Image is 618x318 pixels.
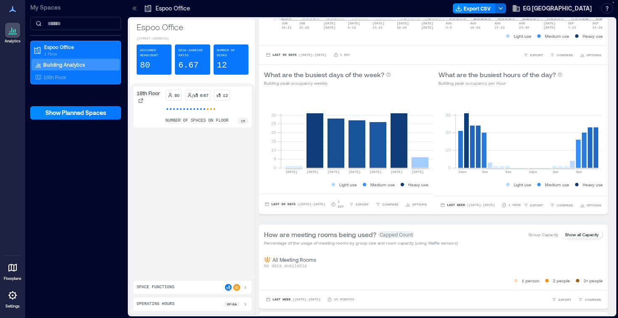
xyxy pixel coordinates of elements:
[45,109,106,117] span: Show Planned Spaces
[545,181,569,188] p: Medium use
[271,121,276,126] tspan: 25
[338,199,347,209] p: 1 Day
[271,112,276,117] tspan: 30
[140,48,168,58] p: Assigned Headcount
[592,26,602,29] text: 14-20
[584,277,603,284] p: 3+ people
[438,201,497,209] button: Last Week |[DATE]-[DATE]
[43,74,66,81] p: 16th Floor
[565,231,599,238] p: Show all Capacity
[382,202,399,207] span: COMPARE
[470,21,476,25] text: AUG
[264,295,322,304] button: Last Week |[DATE]-[DATE]
[1,258,24,284] a: Floorplans
[548,201,575,209] button: COMPARE
[583,33,603,39] p: Heavy use
[412,170,424,174] text: [DATE]
[334,297,354,302] p: 15 minutes
[576,295,603,304] button: COMPARE
[576,170,582,174] text: 8pm
[264,200,326,209] button: Last 90 Days |[DATE]-[DATE]
[5,304,20,309] p: Settings
[323,26,335,29] text: [DATE]
[264,240,458,246] p: Percentage of the usage of meeting rooms by group size and room capacity (using Waffle sensors)
[274,165,276,170] tspan: 0
[421,21,433,25] text: [DATE]
[5,39,21,44] p: Analytics
[446,21,452,25] text: AUG
[178,48,206,58] p: Desk-sharing ratio
[470,26,480,29] text: 10-16
[404,200,428,209] button: OPTIONS
[299,26,309,29] text: 22-28
[378,231,415,238] span: Capped Count
[241,118,245,123] p: 15
[446,130,451,135] tspan: 20
[505,170,512,174] text: 8am
[370,181,395,188] p: Medium use
[583,181,603,188] p: Heavy use
[166,117,229,124] p: number of spaces on floor
[306,170,319,174] text: [DATE]
[550,295,573,304] button: EXPORT
[578,201,603,209] button: OPTIONS
[2,20,23,46] a: Analytics
[544,26,556,29] text: [DATE]
[264,51,328,59] button: Last 90 Days |[DATE]-[DATE]
[356,202,369,207] span: EXPORT
[282,26,292,29] text: 15-21
[372,21,385,25] text: [DATE]
[558,297,571,302] span: EXPORT
[578,51,603,59] button: OPTIONS
[44,44,115,50] p: Espoo Office
[412,202,427,207] span: OPTIONS
[421,26,433,29] text: [DATE]
[528,231,558,238] p: Group Capacity
[552,170,559,174] text: 4pm
[514,181,531,188] p: Light use
[508,203,520,208] p: 1 Hour
[30,106,121,120] button: Show Planned Spaces
[348,21,360,25] text: [DATE]
[217,60,227,71] p: 12
[271,138,276,143] tspan: 15
[438,80,563,86] p: Building peak occupancy per Hour
[548,51,575,59] button: COMPARE
[178,60,198,71] p: 6.67
[446,112,451,117] tspan: 30
[446,26,452,29] text: 3-9
[4,276,21,281] p: Floorplans
[530,52,543,57] span: EXPORT
[519,26,529,29] text: 24-30
[340,52,350,57] p: 1 Day
[523,4,592,13] span: EG [GEOGRAPHIC_DATA]
[30,3,121,12] p: My Spaces
[272,256,316,263] p: All Meeting Rooms
[282,21,288,25] text: JUN
[568,26,576,29] text: 7-13
[545,33,569,39] p: Medium use
[522,51,545,59] button: EXPORT
[285,170,298,174] text: [DATE]
[217,48,245,58] p: Number of Desks
[586,203,601,208] span: OPTIONS
[494,26,504,29] text: 17-23
[43,61,85,68] p: Building Analytics
[438,70,556,80] p: What are the busiest hours of the day?
[3,285,23,311] a: Settings
[264,70,384,80] p: What are the busiest days of the week?
[274,156,276,161] tspan: 5
[530,203,543,208] span: EXPORT
[137,301,174,308] p: Operating Hours
[586,52,601,57] span: OPTIONS
[446,147,451,152] tspan: 10
[137,284,174,291] p: Space Functions
[299,21,305,25] text: JUN
[372,26,383,29] text: 13-19
[227,302,237,307] p: 6p - 8a
[519,21,526,25] text: AUG
[271,147,276,152] tspan: 10
[553,277,570,284] p: 2 people
[339,181,357,188] p: Light use
[137,21,248,33] p: Espoo Office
